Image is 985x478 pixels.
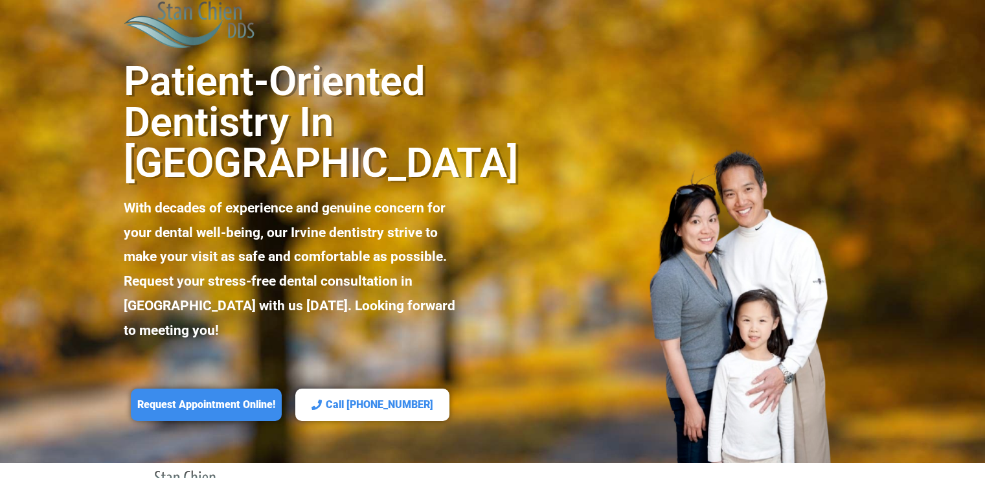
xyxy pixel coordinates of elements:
span: Request Appointment Online! [137,398,275,412]
span: Call [PHONE_NUMBER] [326,398,433,412]
h2: Patient-Oriented Dentistry in [GEOGRAPHIC_DATA] [124,61,456,183]
p: With decades of experience and genuine concern for your dental well-being, our Irvine dentistry s... [124,196,456,343]
a: Call [PHONE_NUMBER] [295,389,449,422]
a: Request Appointment Online! [131,389,282,422]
